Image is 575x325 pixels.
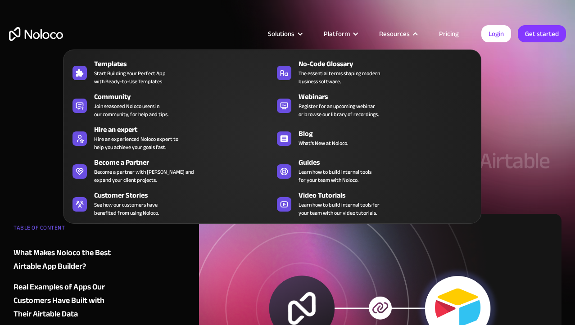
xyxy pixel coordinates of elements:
[324,28,350,40] div: Platform
[257,28,312,40] div: Solutions
[94,135,178,151] div: Hire an experienced Noloco expert to help you achieve your goals fast.
[94,124,276,135] div: Hire an expert
[299,201,380,217] span: Learn how to build internal tools for your team with our video tutorials.
[481,25,511,42] a: Login
[368,28,428,40] div: Resources
[299,69,380,86] span: The essential terms shaping modern business software.
[299,128,480,139] div: Blog
[14,280,122,321] a: Real Examples of Apps Our Customers Have Built with Their Airtable Data
[312,28,368,40] div: Platform
[68,155,272,186] a: Become a PartnerBecome a partner with [PERSON_NAME] andexpand your client projects.
[94,157,276,168] div: Become a Partner
[272,90,476,120] a: WebinarsRegister for an upcoming webinaror browse our library of recordings.
[272,155,476,186] a: GuidesLearn how to build internal toolsfor your team with Noloco.
[68,90,272,120] a: CommunityJoin seasoned Noloco users inour community, for help and tips.
[94,59,276,69] div: Templates
[63,37,481,224] nav: Resources
[272,57,476,87] a: No-Code GlossaryThe essential terms shaping modernbusiness software.
[94,102,168,118] span: Join seasoned Noloco users in our community, for help and tips.
[299,168,371,184] span: Learn how to build internal tools for your team with Noloco.
[299,139,348,147] span: What's New at Noloco.
[94,91,276,102] div: Community
[14,221,122,239] div: TABLE OF CONTENT
[299,102,379,118] span: Register for an upcoming webinar or browse our library of recordings.
[94,69,166,86] span: Start Building Your Perfect App with Ready-to-Use Templates
[68,188,272,219] a: Customer StoriesSee how our customers havebenefited from using Noloco.
[94,201,159,217] span: See how our customers have benefited from using Noloco.
[272,188,476,219] a: Video TutorialsLearn how to build internal tools foryour team with our video tutorials.
[9,27,63,41] a: home
[272,122,476,153] a: BlogWhat's New at Noloco.
[299,157,480,168] div: Guides
[299,190,480,201] div: Video Tutorials
[299,59,480,69] div: No-Code Glossary
[68,57,272,87] a: TemplatesStart Building Your Perfect Appwith Ready-to-Use Templates
[518,25,566,42] a: Get started
[68,122,272,153] a: Hire an expertHire an experienced Noloco expert tohelp you achieve your goals fast.
[379,28,410,40] div: Resources
[94,168,194,184] div: Become a partner with [PERSON_NAME] and expand your client projects.
[94,190,276,201] div: Customer Stories
[428,28,470,40] a: Pricing
[299,91,480,102] div: Webinars
[268,28,294,40] div: Solutions
[14,246,122,273] a: What Makes Noloco the Best Airtable App Builder?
